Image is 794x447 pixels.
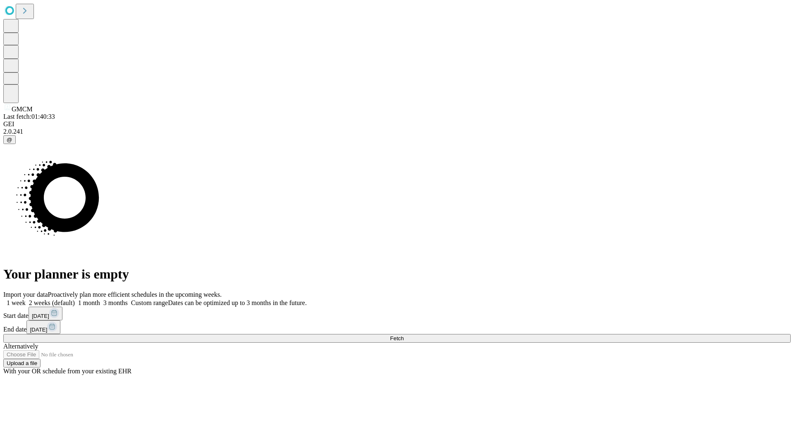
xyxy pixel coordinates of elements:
[78,299,100,306] span: 1 month
[131,299,168,306] span: Custom range
[3,291,48,298] span: Import your data
[3,368,132,375] span: With your OR schedule from your existing EHR
[3,343,38,350] span: Alternatively
[3,320,791,334] div: End date
[3,113,55,120] span: Last fetch: 01:40:33
[3,128,791,135] div: 2.0.241
[48,291,222,298] span: Proactively plan more efficient schedules in the upcoming weeks.
[3,359,41,368] button: Upload a file
[29,307,62,320] button: [DATE]
[12,106,33,113] span: GMCM
[168,299,306,306] span: Dates can be optimized up to 3 months in the future.
[103,299,128,306] span: 3 months
[3,307,791,320] div: Start date
[7,137,12,143] span: @
[32,313,49,319] span: [DATE]
[3,334,791,343] button: Fetch
[30,327,47,333] span: [DATE]
[29,299,75,306] span: 2 weeks (default)
[3,135,16,144] button: @
[390,335,404,341] span: Fetch
[3,120,791,128] div: GEI
[26,320,60,334] button: [DATE]
[7,299,26,306] span: 1 week
[3,267,791,282] h1: Your planner is empty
